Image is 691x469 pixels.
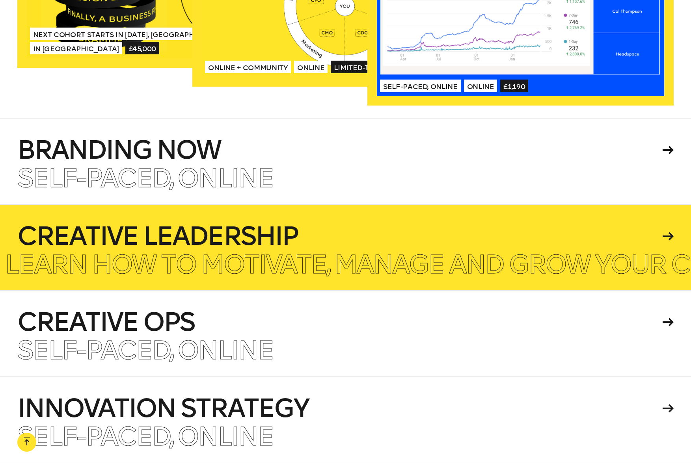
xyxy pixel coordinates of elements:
[17,396,660,421] h4: Innovation Strategy
[17,224,660,249] h4: Creative Leadership
[125,42,160,54] span: £45,000
[30,42,122,54] span: In [GEOGRAPHIC_DATA]
[205,61,291,73] span: Online + Community
[17,310,660,335] h4: Creative Ops
[500,80,528,92] span: £1,190
[17,163,273,194] span: Self-paced, Online
[30,28,278,40] span: Next Cohort Starts in [DATE], [GEOGRAPHIC_DATA] & [US_STATE]
[464,80,497,92] span: Online
[17,137,660,163] h4: Branding Now
[17,421,273,452] span: Self-paced, Online
[294,61,328,73] span: Online
[331,61,435,73] span: Limited-time price: £2,100
[17,335,273,366] span: Self-paced, Online
[380,80,461,92] span: Self-paced, Online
